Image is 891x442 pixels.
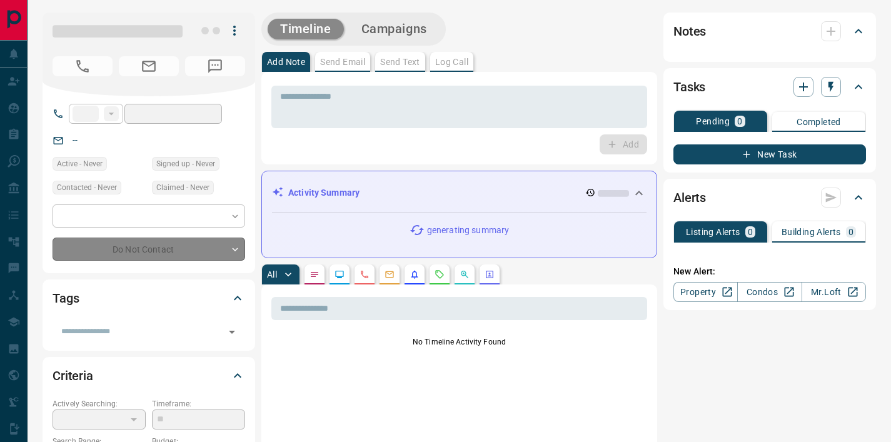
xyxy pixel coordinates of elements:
span: No Email [119,56,179,76]
p: No Timeline Activity Found [271,336,647,348]
span: No Number [185,56,245,76]
button: New Task [673,144,866,164]
p: 0 [737,117,742,126]
div: Tags [53,283,245,313]
svg: Calls [360,269,370,279]
div: Criteria [53,361,245,391]
h2: Tasks [673,77,705,97]
span: Signed up - Never [156,158,215,170]
p: New Alert: [673,265,866,278]
svg: Lead Browsing Activity [335,269,345,279]
p: Actively Searching: [53,398,146,409]
h2: Notes [673,21,706,41]
h2: Alerts [673,188,706,208]
span: Active - Never [57,158,103,170]
p: 0 [848,228,853,236]
div: Tasks [673,72,866,102]
p: generating summary [427,224,509,237]
svg: Agent Actions [485,269,495,279]
button: Timeline [268,19,344,39]
p: Timeframe: [152,398,245,409]
div: Do Not Contact [53,238,245,261]
p: Add Note [267,58,305,66]
svg: Requests [435,269,445,279]
svg: Listing Alerts [410,269,420,279]
a: Mr.Loft [802,282,866,302]
span: Contacted - Never [57,181,117,194]
svg: Notes [310,269,320,279]
a: Condos [737,282,802,302]
p: All [267,270,277,279]
p: Completed [797,118,841,126]
div: Activity Summary [272,181,647,204]
button: Open [223,323,241,341]
svg: Opportunities [460,269,470,279]
a: -- [73,135,78,145]
p: Building Alerts [782,228,841,236]
span: Claimed - Never [156,181,209,194]
p: Listing Alerts [686,228,740,236]
span: No Number [53,56,113,76]
button: Campaigns [349,19,440,39]
a: Property [673,282,738,302]
h2: Criteria [53,366,93,386]
p: 0 [748,228,753,236]
svg: Emails [385,269,395,279]
div: Alerts [673,183,866,213]
p: Pending [696,117,730,126]
h2: Tags [53,288,79,308]
p: Activity Summary [288,186,360,199]
div: Notes [673,16,866,46]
